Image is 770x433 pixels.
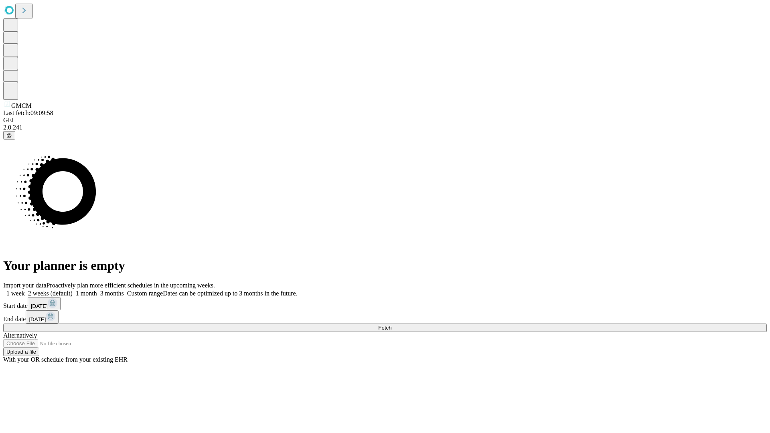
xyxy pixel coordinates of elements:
[127,290,163,297] span: Custom range
[28,297,61,310] button: [DATE]
[3,124,767,131] div: 2.0.241
[6,290,25,297] span: 1 week
[163,290,297,297] span: Dates can be optimized up to 3 months in the future.
[3,332,37,339] span: Alternatively
[3,117,767,124] div: GEI
[29,316,46,322] span: [DATE]
[3,131,15,140] button: @
[47,282,215,289] span: Proactively plan more efficient schedules in the upcoming weeks.
[3,324,767,332] button: Fetch
[3,348,39,356] button: Upload a file
[3,297,767,310] div: Start date
[3,109,53,116] span: Last fetch: 09:09:58
[3,258,767,273] h1: Your planner is empty
[6,132,12,138] span: @
[3,310,767,324] div: End date
[100,290,124,297] span: 3 months
[3,282,47,289] span: Import your data
[3,356,128,363] span: With your OR schedule from your existing EHR
[26,310,59,324] button: [DATE]
[11,102,32,109] span: GMCM
[28,290,73,297] span: 2 weeks (default)
[31,303,48,309] span: [DATE]
[76,290,97,297] span: 1 month
[378,325,391,331] span: Fetch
